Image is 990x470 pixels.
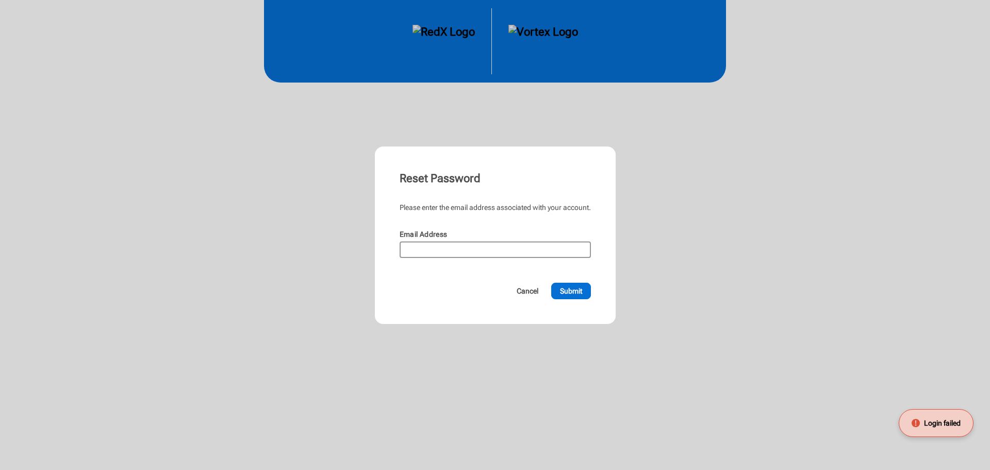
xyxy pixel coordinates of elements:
div: Please enter the email address associated with your account. [400,202,591,213]
div: Reset Password [400,171,591,186]
span: Submit [560,286,582,296]
button: Cancel [508,283,547,299]
button: Submit [551,283,591,299]
label: Email Address [400,230,448,238]
span: Login failed [924,418,961,428]
span: Cancel [517,286,538,296]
